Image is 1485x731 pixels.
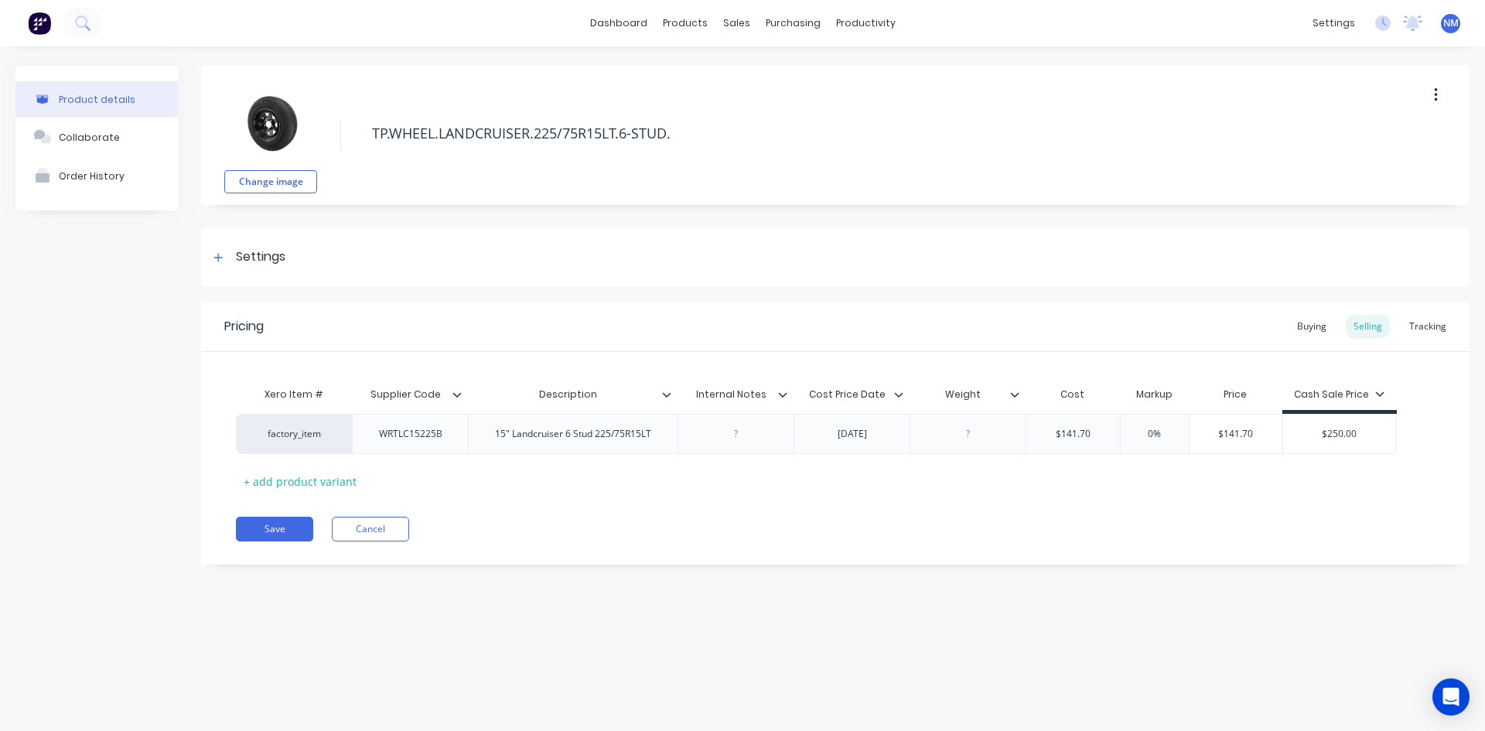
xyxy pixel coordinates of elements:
div: Description [468,379,678,410]
div: fileChange image [224,77,317,193]
div: sales [715,12,758,35]
div: [DATE] [814,424,891,444]
div: Cost Price Date [794,379,910,410]
div: Order History [59,170,125,182]
div: Collaborate [59,132,120,143]
div: WRTLC15225B [367,424,455,444]
div: Internal Notes [678,375,784,414]
button: Product details [15,81,178,118]
div: Selling [1346,315,1390,338]
div: Weight [910,379,1026,410]
div: Price [1189,379,1283,410]
div: Tracking [1401,315,1454,338]
div: Settings [236,248,285,267]
div: Pricing [224,317,264,336]
div: Buying [1289,315,1334,338]
button: Save [236,517,313,541]
button: Change image [224,170,317,193]
span: NM [1443,16,1459,30]
div: Xero Item # [236,379,352,410]
textarea: TP.WHEEL.LANDCRUISER.225/75R15LT.6-STUD. [364,115,1342,152]
button: Cancel [332,517,409,541]
div: $141.70 [1026,415,1120,453]
div: products [655,12,715,35]
div: Description [468,375,668,414]
div: factory_item [251,427,336,441]
a: dashboard [582,12,655,35]
div: $141.70 [1190,415,1283,453]
div: Internal Notes [678,379,794,410]
div: Weight [910,375,1016,414]
div: Markup [1120,379,1189,410]
div: Supplier Code [352,379,468,410]
div: purchasing [758,12,828,35]
button: Order History [15,156,178,195]
button: Collaborate [15,118,178,156]
div: productivity [828,12,903,35]
div: factory_itemWRTLC15225B15" Landcruiser 6 Stud 225/75R15LT[DATE]$141.700%$141.70$250.00 [236,414,1397,454]
div: settings [1305,12,1363,35]
img: file [232,85,309,162]
div: Cost [1026,379,1120,410]
div: Open Intercom Messenger [1432,678,1470,716]
div: Cash Sale Price [1294,388,1384,401]
div: + add product variant [236,470,364,494]
div: Cost Price Date [794,375,900,414]
div: $250.00 [1283,415,1396,453]
div: Supplier Code [352,375,459,414]
div: Product details [59,94,135,105]
div: 15" Landcruiser 6 Stud 225/75R15LT [483,424,664,444]
div: 0% [1116,415,1193,453]
img: Factory [28,12,51,35]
